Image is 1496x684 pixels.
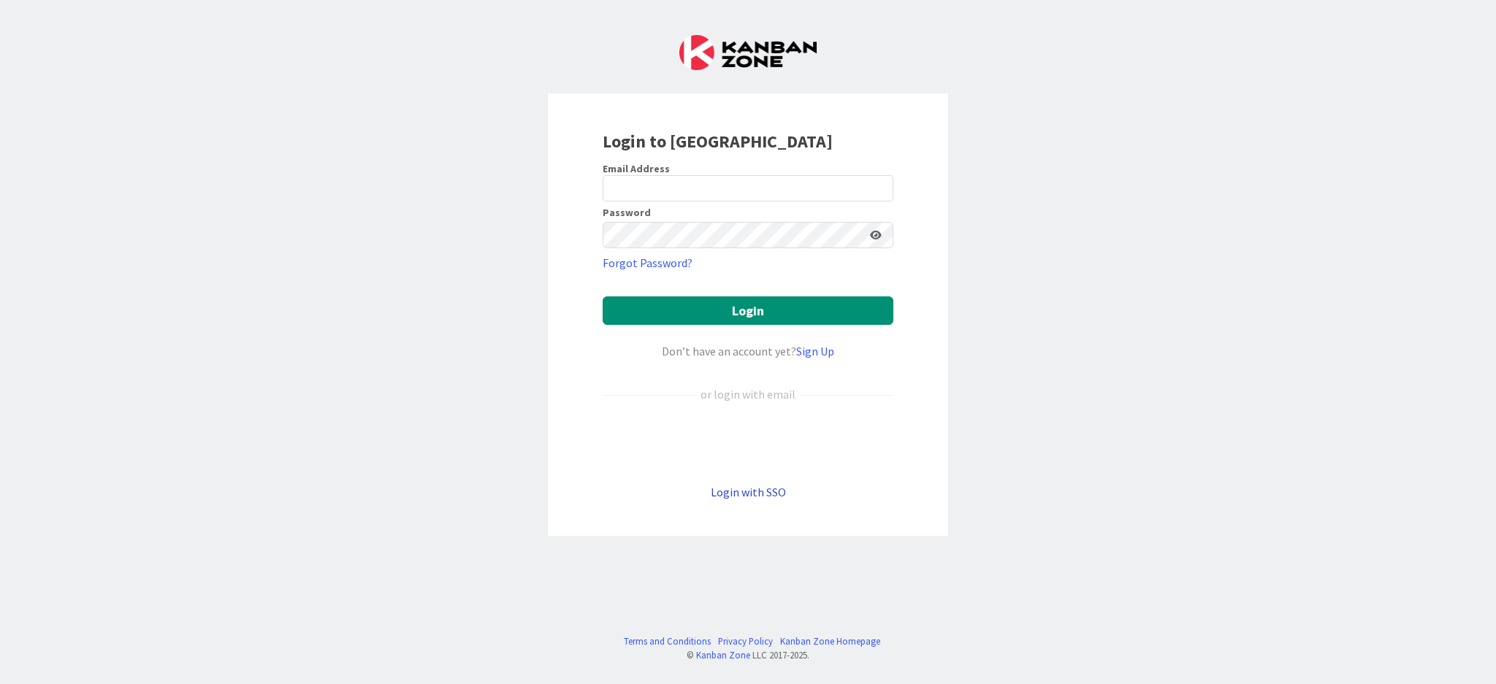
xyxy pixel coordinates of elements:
a: Kanban Zone Homepage [780,634,880,648]
div: Don’t have an account yet? [603,342,893,360]
a: Forgot Password? [603,254,692,272]
iframe: Sign in with Google Button [595,427,901,459]
a: Terms and Conditions [624,634,711,648]
a: Login with SSO [711,485,786,499]
div: or login with email [697,385,799,403]
img: Kanban Zone [679,35,817,70]
div: © LLC 2017- 2025 . [617,648,880,662]
b: Login to [GEOGRAPHIC_DATA] [603,130,833,153]
a: Privacy Policy [718,634,773,648]
label: Password [603,207,651,218]
a: Kanban Zone [696,649,750,661]
label: Email Address [603,162,670,175]
button: Login [603,296,893,325]
a: Sign Up [796,344,834,358]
